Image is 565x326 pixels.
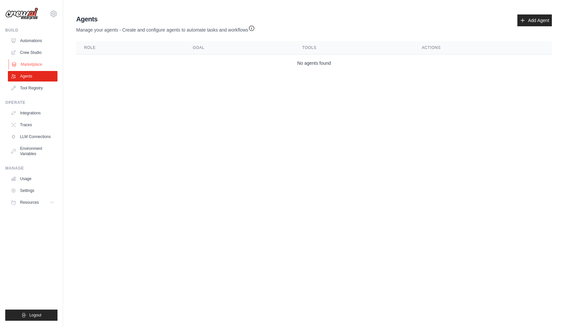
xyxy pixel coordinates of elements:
[8,120,57,130] a: Traces
[8,83,57,93] a: Tool Registry
[76,41,185,55] th: Role
[8,174,57,184] a: Usage
[20,200,39,205] span: Resources
[76,14,255,24] h2: Agents
[76,55,552,72] td: No agents found
[5,310,57,321] button: Logout
[517,14,552,26] a: Add Agent
[5,8,38,20] img: Logo
[8,47,57,58] a: Crew Studio
[5,100,57,105] div: Operate
[8,131,57,142] a: LLM Connections
[8,35,57,46] a: Automations
[414,41,552,55] th: Actions
[8,185,57,196] a: Settings
[76,24,255,33] p: Manage your agents - Create and configure agents to automate tasks and workflows
[9,59,58,70] a: Marketplace
[185,41,294,55] th: Goal
[8,71,57,81] a: Agents
[8,108,57,118] a: Integrations
[294,41,414,55] th: Tools
[29,313,41,318] span: Logout
[5,28,57,33] div: Build
[8,143,57,159] a: Environment Variables
[5,166,57,171] div: Manage
[8,197,57,208] button: Resources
